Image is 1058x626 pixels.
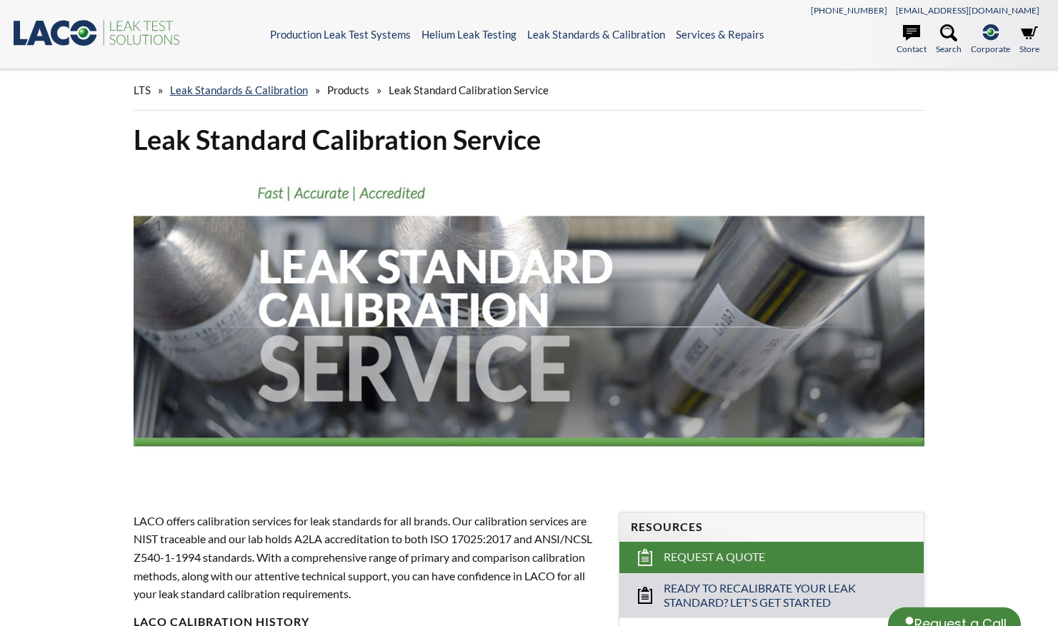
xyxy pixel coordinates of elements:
[389,84,549,96] span: Leak Standard Calibration Service
[936,24,962,56] a: Search
[897,24,927,56] a: Contact
[1019,24,1039,56] a: Store
[327,84,369,96] span: Products
[896,5,1039,16] a: [EMAIL_ADDRESS][DOMAIN_NAME]
[270,28,411,41] a: Production Leak Test Systems
[631,520,913,535] h4: Resources
[971,42,1010,56] span: Corporate
[664,581,880,611] span: Ready to Recalibrate Your Leak Standard? Let's Get Started
[811,5,887,16] a: [PHONE_NUMBER]
[664,550,765,565] span: Request a Quote
[134,70,925,111] div: » » »
[619,573,924,618] a: Ready to Recalibrate Your Leak Standard? Let's Get Started
[527,28,665,41] a: Leak Standards & Calibration
[170,84,308,96] a: Leak Standards & Calibration
[421,28,516,41] a: Helium Leak Testing
[619,542,924,573] a: Request a Quote
[676,28,764,41] a: Services & Repairs
[134,84,151,96] span: LTS
[134,168,925,485] img: Leak Standard Calibration Service header
[134,512,602,603] p: LACO offers calibration services for leak standards for all brands. Our calibration services are ...
[134,122,925,157] h1: Leak Standard Calibration Service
